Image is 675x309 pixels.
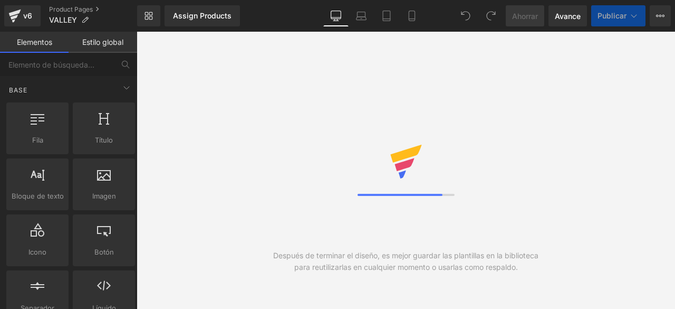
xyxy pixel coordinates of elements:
[21,9,34,23] div: v6
[92,192,116,200] font: Imagen
[323,5,349,26] a: De oficina
[137,5,160,26] a: Nueva Biblioteca
[49,5,137,14] a: Product Pages
[512,12,538,21] font: Ahorrar
[82,38,123,46] font: Estilo global
[17,38,52,46] font: Elementos
[95,136,113,144] font: Título
[455,5,476,26] button: Deshacer
[555,12,581,21] font: Avance
[273,251,538,271] font: Después de terminar el diseño, es mejor guardar las plantillas en la biblioteca para reutilizarla...
[4,5,41,26] a: v6
[597,11,626,20] font: Publicar
[49,16,77,24] span: VALLEY
[374,5,399,26] a: Tableta
[9,86,27,94] font: Base
[94,248,114,256] font: Botón
[12,192,64,200] font: Bloque de texto
[650,5,671,26] button: Más
[480,5,502,26] button: Rehacer
[548,5,587,26] a: Avance
[32,136,43,144] font: Fila
[399,5,425,26] a: Móvil
[28,248,46,256] font: Icono
[591,5,645,26] button: Publicar
[349,5,374,26] a: Computadora portátil
[173,12,232,20] div: Assign Products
